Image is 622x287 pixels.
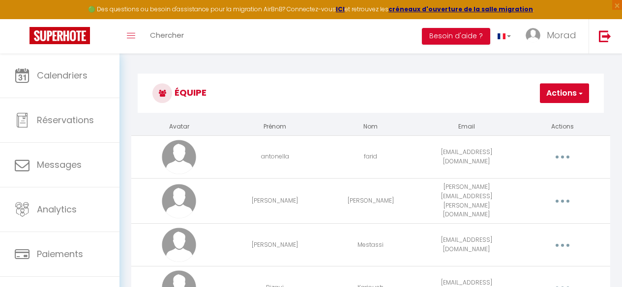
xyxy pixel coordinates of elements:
[37,114,94,126] span: Réservations
[227,224,323,266] td: [PERSON_NAME]
[162,140,196,174] img: avatar.png
[37,248,83,260] span: Paiements
[323,178,419,223] td: [PERSON_NAME]
[37,69,88,81] span: Calendriers
[422,28,490,45] button: Besoin d'aide ?
[418,178,514,223] td: [PERSON_NAME][EMAIL_ADDRESS][PERSON_NAME][DOMAIN_NAME]
[418,135,514,178] td: [EMAIL_ADDRESS][DOMAIN_NAME]
[227,178,323,223] td: [PERSON_NAME]
[150,30,184,40] span: Chercher
[599,30,611,42] img: logout
[162,228,196,262] img: avatar.png
[323,224,419,266] td: Mestassi
[336,5,345,13] a: ICI
[518,19,589,53] a: ... Morad
[30,27,90,44] img: Super Booking
[37,203,77,215] span: Analytics
[37,158,82,171] span: Messages
[514,118,610,135] th: Actions
[388,5,533,13] a: créneaux d'ouverture de la salle migration
[131,118,227,135] th: Avatar
[227,118,323,135] th: Prénom
[418,224,514,266] td: [EMAIL_ADDRESS][DOMAIN_NAME]
[227,135,323,178] td: antonella
[323,118,419,135] th: Nom
[418,118,514,135] th: Email
[526,28,540,43] img: ...
[540,83,589,103] button: Actions
[323,135,419,178] td: farid
[143,19,191,53] a: Chercher
[162,184,196,218] img: avatar.png
[138,74,604,113] h3: Équipe
[547,29,576,41] span: Morad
